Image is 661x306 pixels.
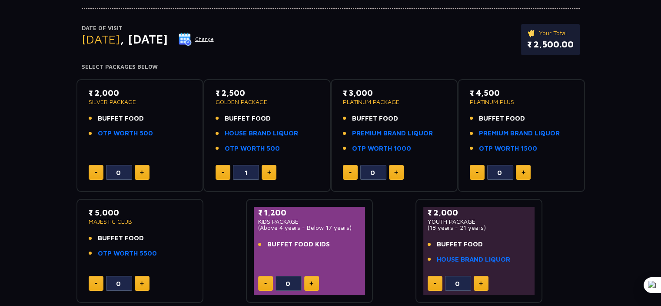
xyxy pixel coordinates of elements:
a: OTP WORTH 500 [225,144,280,154]
p: ₹ 2,500.00 [527,38,574,51]
img: plus [479,281,483,286]
img: plus [140,281,144,286]
span: BUFFET FOOD [98,233,144,243]
img: ticket [527,28,536,38]
a: OTP WORTH 1000 [352,144,411,154]
span: BUFFET FOOD [98,114,144,124]
a: PREMIUM BRAND LIQUOR [352,128,433,138]
img: minus [222,172,224,173]
h4: Select Packages Below [82,64,580,71]
span: BUFFET FOOD [437,239,483,249]
span: BUFFET FOOD [352,114,398,124]
img: minus [264,283,267,284]
p: ₹ 1,200 [258,207,361,219]
span: BUFFET FOOD [479,114,525,124]
img: minus [95,172,97,173]
p: ₹ 3,000 [343,87,446,99]
p: GOLDEN PACKAGE [216,99,319,105]
p: ₹ 5,000 [89,207,192,219]
img: plus [267,170,271,175]
img: plus [394,170,398,175]
img: minus [349,172,352,173]
p: SILVER PACKAGE [89,99,192,105]
a: HOUSE BRAND LIQUOR [437,255,510,265]
span: , [DATE] [120,32,168,46]
p: ₹ 2,000 [428,207,531,219]
img: minus [95,283,97,284]
p: Your Total [527,28,574,38]
p: PLATINUM PLUS [470,99,573,105]
span: [DATE] [82,32,120,46]
p: ₹ 2,000 [89,87,192,99]
span: BUFFET FOOD [225,114,271,124]
a: OTP WORTH 500 [98,128,153,138]
span: BUFFET FOOD KIDS [267,239,330,249]
button: Change [178,32,214,46]
p: MAJESTIC CLUB [89,219,192,225]
a: HOUSE BRAND LIQUOR [225,128,298,138]
a: PREMIUM BRAND LIQUOR [479,128,560,138]
p: (18 years - 21 years) [428,225,531,231]
p: PLATINUM PACKAGE [343,99,446,105]
p: KIDS PACKAGE [258,219,361,225]
a: OTP WORTH 5500 [98,249,157,259]
img: minus [476,172,478,173]
img: minus [434,283,436,284]
p: (Above 4 years - Below 17 years) [258,225,361,231]
p: ₹ 2,500 [216,87,319,99]
img: plus [521,170,525,175]
img: plus [140,170,144,175]
a: OTP WORTH 1500 [479,144,537,154]
p: ₹ 4,500 [470,87,573,99]
p: Date of Visit [82,24,214,33]
img: plus [309,281,313,286]
p: YOUTH PACKAGE [428,219,531,225]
